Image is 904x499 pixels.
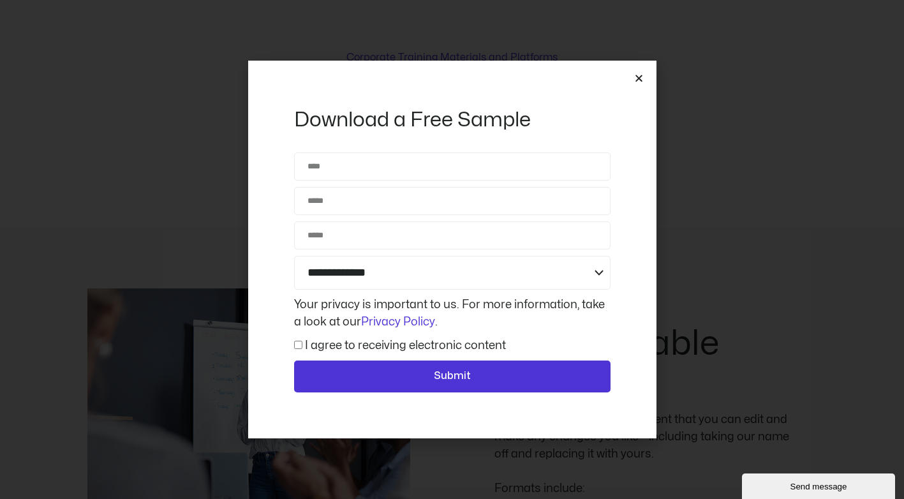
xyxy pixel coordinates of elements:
a: Close [634,73,644,83]
div: Your privacy is important to us. For more information, take a look at our . [291,296,614,331]
iframe: chat widget [742,471,898,499]
a: Privacy Policy [361,317,435,327]
label: I agree to receiving electronic content [305,340,506,351]
h2: Download a Free Sample [294,107,611,133]
span: Submit [434,368,471,385]
button: Submit [294,361,611,392]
